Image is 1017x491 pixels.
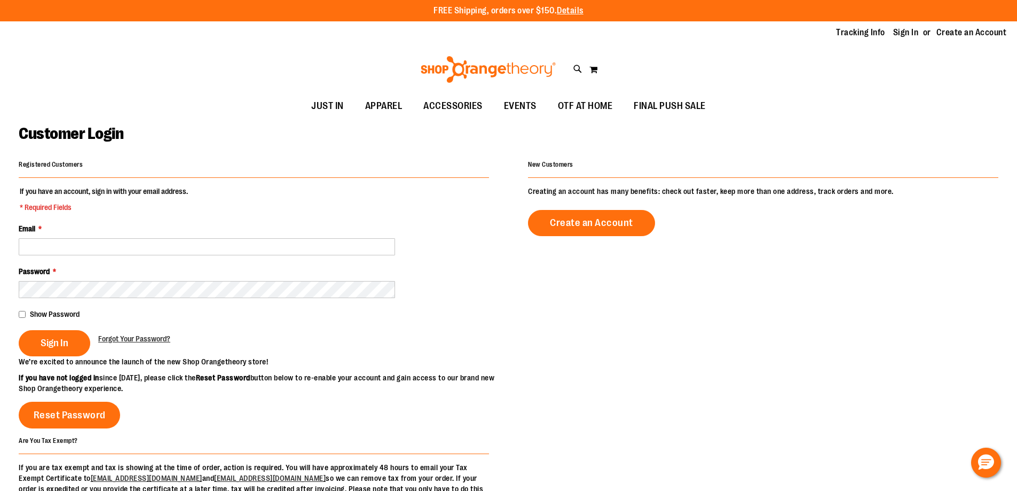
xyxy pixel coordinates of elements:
a: Forgot Your Password? [98,333,170,344]
strong: Reset Password [196,373,250,382]
a: ACCESSORIES [413,94,493,119]
p: We’re excited to announce the launch of the new Shop Orangetheory store! [19,356,509,367]
span: APPAREL [365,94,403,118]
a: JUST IN [301,94,354,119]
span: Email [19,224,35,233]
a: APPAREL [354,94,413,119]
span: FINAL PUSH SALE [634,94,706,118]
legend: If you have an account, sign in with your email address. [19,186,189,213]
p: FREE Shipping, orders over $150. [433,5,584,17]
strong: Are You Tax Exempt? [19,437,78,444]
img: Shop Orangetheory [419,56,557,83]
strong: New Customers [528,161,573,168]
button: Sign In [19,330,90,356]
button: Hello, have a question? Let’s chat. [971,448,1001,478]
span: JUST IN [311,94,344,118]
span: Sign In [41,337,68,349]
span: Password [19,267,50,276]
a: Reset Password [19,402,120,428]
strong: If you have not logged in [19,373,99,382]
p: since [DATE], please click the button below to re-enable your account and gain access to our bran... [19,372,509,394]
span: Reset Password [34,409,106,421]
span: OTF AT HOME [558,94,613,118]
span: Show Password [30,310,80,318]
a: Tracking Info [836,27,885,38]
p: Creating an account has many benefits: check out faster, keep more than one address, track orders... [528,186,998,197]
span: Forgot Your Password? [98,334,170,343]
span: Customer Login [19,124,123,143]
a: [EMAIL_ADDRESS][DOMAIN_NAME] [91,474,202,482]
a: [EMAIL_ADDRESS][DOMAIN_NAME] [214,474,326,482]
span: ACCESSORIES [423,94,483,118]
strong: Registered Customers [19,161,83,168]
a: Create an Account [936,27,1007,38]
span: Create an Account [550,217,633,229]
a: Create an Account [528,210,655,236]
span: * Required Fields [20,202,188,213]
a: FINAL PUSH SALE [623,94,716,119]
a: Sign In [893,27,919,38]
a: Details [557,6,584,15]
span: EVENTS [504,94,537,118]
a: OTF AT HOME [547,94,624,119]
a: EVENTS [493,94,547,119]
